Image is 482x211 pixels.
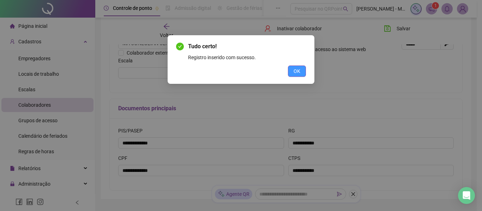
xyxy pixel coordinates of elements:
[188,55,256,60] span: Registro inserido com sucesso.
[188,43,217,50] span: Tudo certo!
[176,43,184,50] span: check-circle
[294,67,300,75] span: OK
[458,187,475,204] div: Open Intercom Messenger
[288,66,306,77] button: OK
